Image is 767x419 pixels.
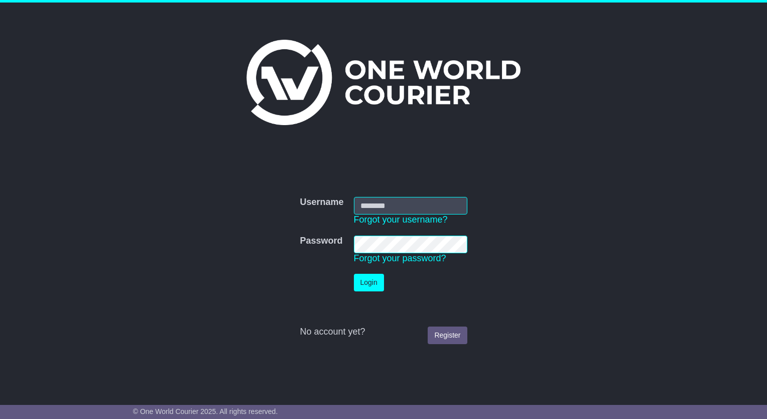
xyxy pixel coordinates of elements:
[354,274,384,291] button: Login
[246,40,521,125] img: One World
[300,236,342,247] label: Password
[354,253,446,263] a: Forgot your password?
[133,407,278,415] span: © One World Courier 2025. All rights reserved.
[354,215,448,225] a: Forgot your username?
[300,197,343,208] label: Username
[300,327,467,338] div: No account yet?
[428,327,467,344] a: Register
